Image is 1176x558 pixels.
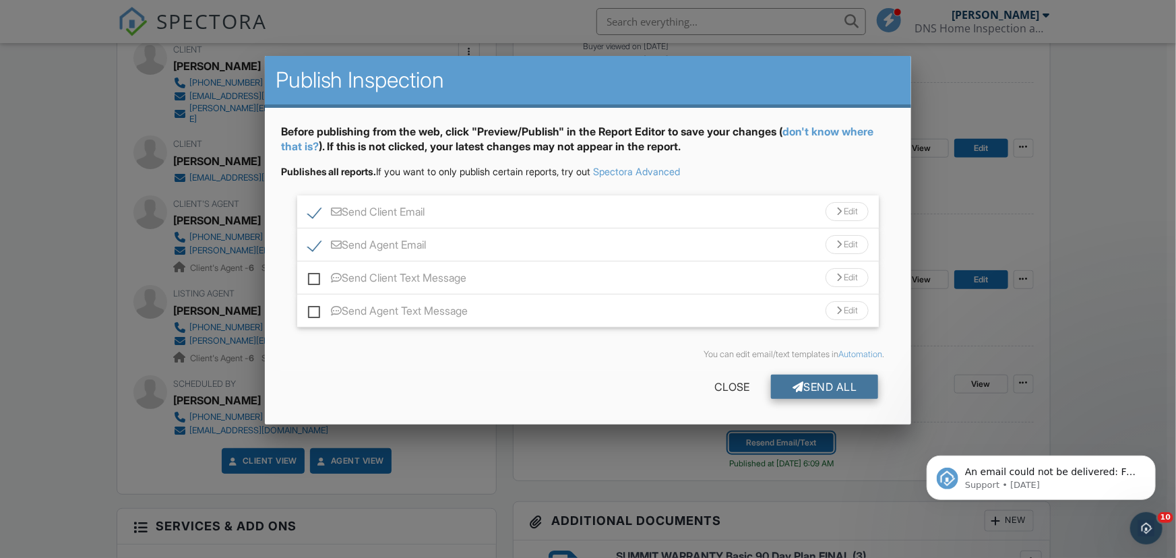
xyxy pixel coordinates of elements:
h2: Publish Inspection [276,67,901,94]
div: Send All [771,375,879,399]
div: You can edit email/text templates in . [292,349,885,360]
label: Send Agent Text Message [308,305,468,321]
div: Close [693,375,771,399]
iframe: Intercom live chat [1130,512,1163,545]
label: Send Client Text Message [308,272,467,288]
label: Send Client Email [308,206,425,222]
a: Automation [838,349,882,359]
div: Edit [826,235,869,254]
span: 10 [1158,512,1173,523]
iframe: Intercom notifications message [906,427,1176,522]
div: Edit [826,202,869,221]
div: Edit [826,268,869,287]
div: Edit [826,301,869,320]
a: don't know where that is? [281,125,874,153]
span: If you want to only publish certain reports, try out [281,166,591,177]
div: Before publishing from the web, click "Preview/Publish" in the Report Editor to save your changes... [281,124,896,165]
strong: Publishes all reports. [281,166,377,177]
a: Spectora Advanced [594,166,681,177]
label: Send Agent Email [308,239,427,255]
